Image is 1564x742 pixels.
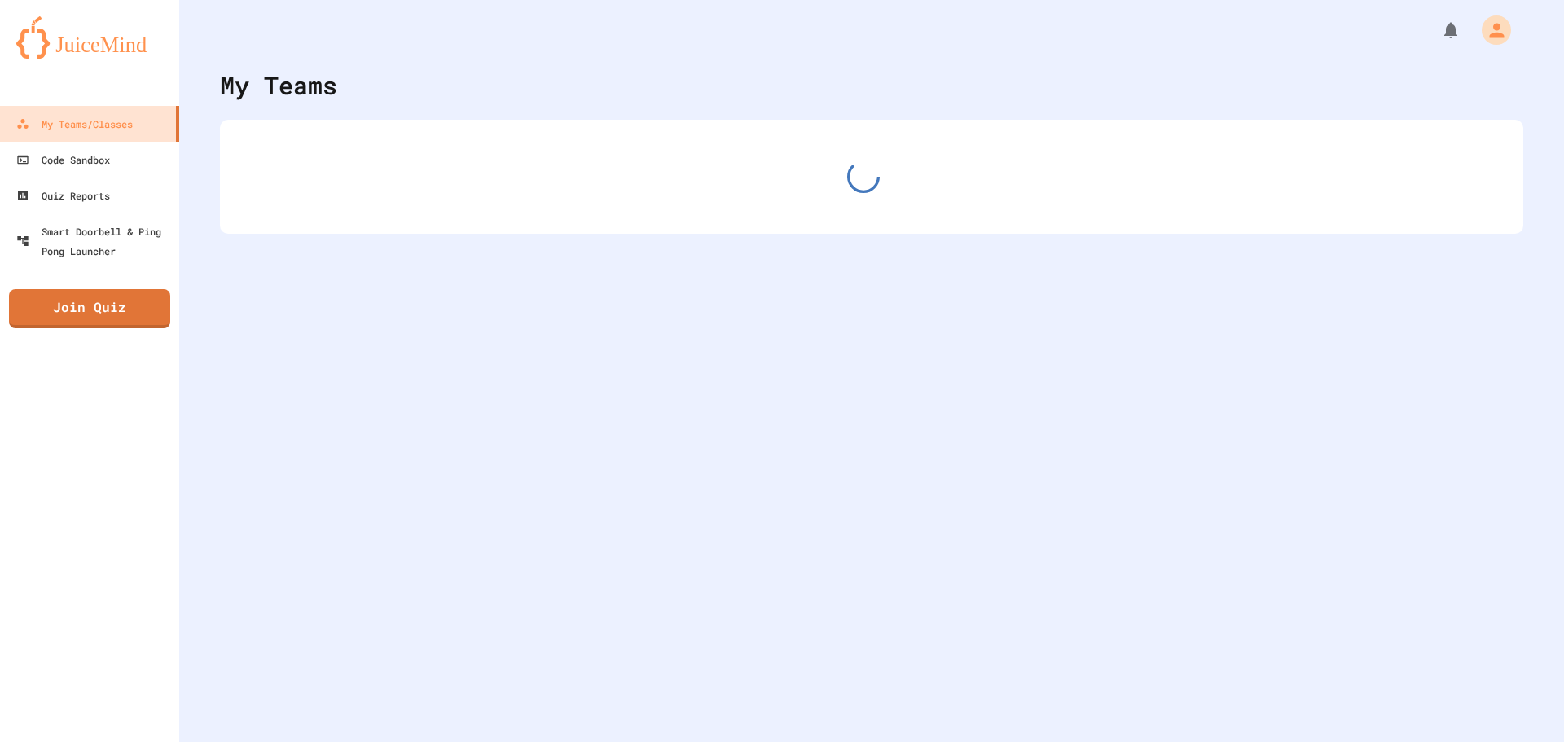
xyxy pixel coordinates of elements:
a: Join Quiz [9,289,170,328]
div: My Notifications [1411,16,1465,44]
img: logo-orange.svg [16,16,163,59]
iframe: chat widget [1496,677,1548,726]
div: Quiz Reports [16,186,110,205]
div: Code Sandbox [16,150,110,169]
iframe: chat widget [1429,606,1548,675]
div: My Teams [220,67,337,103]
div: My Account [1465,11,1515,49]
div: My Teams/Classes [16,114,133,134]
div: Smart Doorbell & Ping Pong Launcher [16,222,173,261]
